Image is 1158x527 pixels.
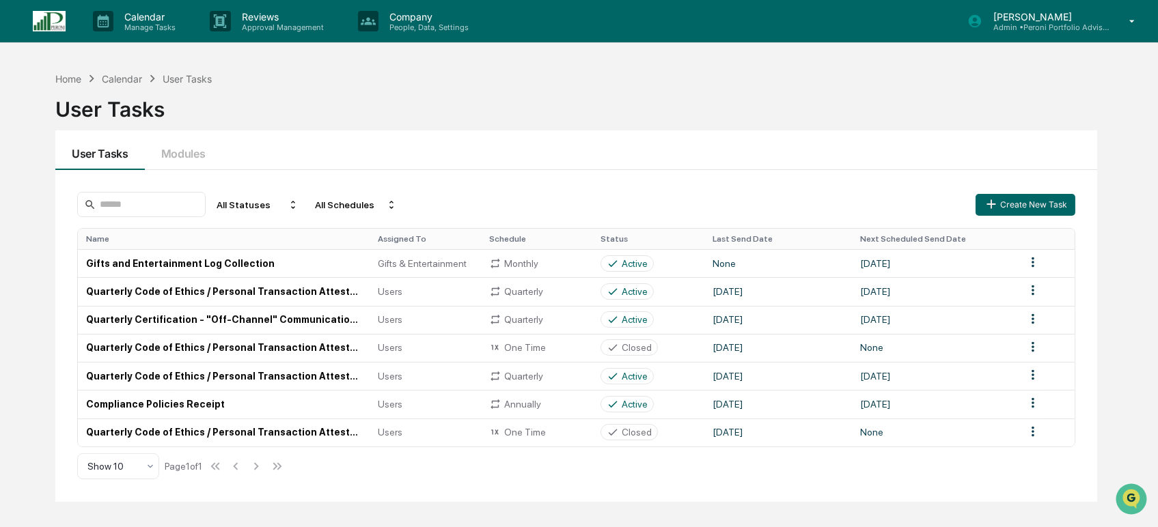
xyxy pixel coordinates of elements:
td: None [704,249,852,277]
a: 🖐️Preclearance [8,274,94,298]
div: Active [622,314,648,325]
td: Compliance Policies Receipt [78,390,370,418]
div: Closed [622,427,652,438]
td: Quarterly Code of Ethics / Personal Transaction Attestations [78,277,370,305]
div: All Statuses [211,194,304,216]
p: Reviews [231,11,331,23]
button: Start new chat [232,109,249,125]
div: Active [622,371,648,382]
div: 🖐️ [14,281,25,291]
p: Admin • Peroni Portfolio Advisors [982,23,1109,32]
button: Modules [145,130,222,170]
td: None [852,418,1017,446]
span: Users [378,342,402,353]
div: One Time [489,341,584,354]
img: Rachel Stanley [14,210,36,231]
p: Manage Tasks [113,23,182,32]
p: [PERSON_NAME] [982,11,1109,23]
div: Closed [622,342,652,353]
div: User Tasks [163,73,212,85]
div: Quarterly [489,313,584,326]
div: Active [622,286,648,297]
td: [DATE] [852,362,1017,390]
span: [DATE] [121,223,149,233]
span: [PERSON_NAME] [42,223,111,233]
td: [DATE] [704,334,852,362]
td: None [852,334,1017,362]
div: Active [622,399,648,410]
span: Users [378,286,402,297]
div: Quarterly [489,285,584,298]
button: Create New Task [976,194,1075,216]
td: Quarterly Code of Ethics / Personal Transaction Attestations [78,418,370,446]
button: See all [212,149,249,165]
th: Status [592,229,704,249]
span: Users [378,371,402,382]
p: Calendar [113,11,182,23]
th: Next Scheduled Send Date [852,229,1017,249]
p: Company [378,11,475,23]
th: Assigned To [370,229,481,249]
p: People, Data, Settings [378,23,475,32]
span: • [113,223,118,233]
span: Data Lookup [27,305,86,319]
td: [DATE] [704,277,852,305]
div: Home [55,73,81,85]
img: Rachel Stanley [14,173,36,195]
div: One Time [489,426,584,438]
div: Calendar [102,73,142,85]
span: Gifts & Entertainment [378,258,467,269]
p: Approval Management [231,23,331,32]
td: Gifts and Entertainment Log Collection [78,249,370,277]
button: User Tasks [55,130,145,170]
span: Users [378,427,402,438]
div: Monthly [489,257,584,270]
span: • [113,186,118,197]
td: [DATE] [852,277,1017,305]
img: logo [33,11,66,31]
div: User Tasks [55,86,1098,122]
td: [DATE] [704,306,852,334]
span: Preclearance [27,279,88,293]
iframe: Open customer support [1114,482,1151,519]
img: 8933085812038_c878075ebb4cc5468115_72.jpg [29,104,53,129]
div: Start new chat [61,104,224,118]
th: Last Send Date [704,229,852,249]
div: Quarterly [489,370,584,382]
div: Annually [489,398,584,410]
span: Users [378,399,402,410]
td: [DATE] [704,418,852,446]
td: [DATE] [852,390,1017,418]
div: 🔎 [14,307,25,317]
td: [DATE] [852,249,1017,277]
span: Pylon [136,339,165,349]
a: 🔎Data Lookup [8,300,92,324]
span: Users [378,314,402,325]
span: [PERSON_NAME] [42,186,111,197]
div: We're available if you need us! [61,118,188,129]
a: Powered byPylon [96,338,165,349]
td: Quarterly Code of Ethics / Personal Transaction Attestations [78,362,370,390]
div: Active [622,258,648,269]
th: Schedule [481,229,592,249]
span: [DATE] [121,186,149,197]
span: Attestations [113,279,169,293]
div: 🗄️ [99,281,110,291]
div: All Schedules [309,194,402,216]
td: Quarterly Code of Ethics / Personal Transaction Attestations [78,334,370,362]
td: [DATE] [704,362,852,390]
td: Quarterly Certification - "Off-Channel" Communications Policy [78,306,370,334]
th: Name [78,229,370,249]
a: 🗄️Attestations [94,274,175,298]
div: Past conversations [14,152,92,162]
img: 1746055101610-c473b297-6a78-478c-a979-82029cc54cd1 [14,104,38,129]
div: Page 1 of 1 [165,461,202,472]
td: [DATE] [852,306,1017,334]
p: How can we help? [14,29,249,51]
td: [DATE] [704,390,852,418]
